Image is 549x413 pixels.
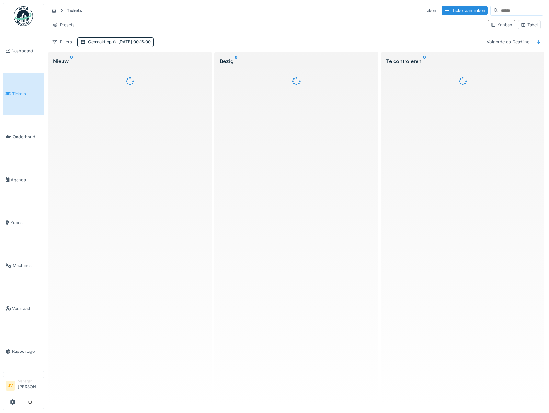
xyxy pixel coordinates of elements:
sup: 0 [423,57,426,65]
li: [PERSON_NAME] [18,379,41,393]
sup: 0 [235,57,238,65]
a: Zones [3,201,44,244]
span: Dashboard [11,48,41,54]
div: Manager [18,379,41,384]
strong: Tickets [64,7,85,14]
img: Badge_color-CXgf-gQk.svg [14,6,33,26]
div: Volgorde op Deadline [484,37,532,47]
div: Tabel [521,22,538,28]
sup: 0 [70,57,73,65]
span: Agenda [11,177,41,183]
div: Taken [422,6,439,15]
div: Nieuw [53,57,207,65]
a: Rapportage [3,330,44,373]
div: Te controleren [386,57,540,65]
div: Gemaakt op [88,39,151,45]
div: Filters [49,37,75,47]
span: Machines [13,262,41,269]
div: Ticket aanmaken [442,6,488,15]
a: Machines [3,244,44,287]
span: [DATE] 00:15:00 [112,39,151,44]
a: Voorraad [3,287,44,330]
span: Tickets [12,91,41,97]
div: Presets [49,20,77,29]
a: Agenda [3,158,44,201]
div: Bezig [220,57,373,65]
a: Onderhoud [3,115,44,158]
span: Rapportage [12,348,41,354]
span: Onderhoud [13,134,41,140]
span: Voorraad [12,306,41,312]
a: Tickets [3,73,44,116]
a: Dashboard [3,29,44,73]
a: JV Manager[PERSON_NAME] [6,379,41,394]
li: JV [6,381,15,391]
div: Kanban [491,22,512,28]
span: Zones [10,219,41,226]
